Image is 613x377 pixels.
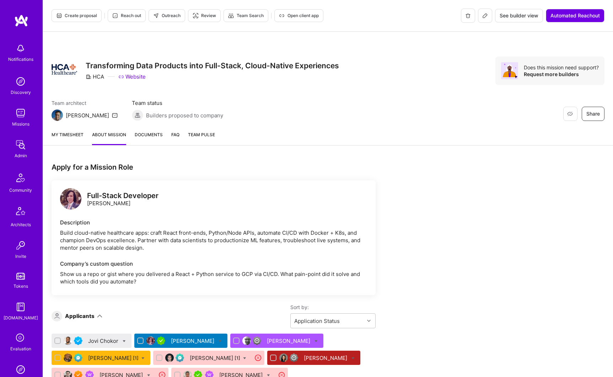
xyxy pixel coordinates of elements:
[88,354,139,362] div: [PERSON_NAME]
[60,229,367,251] div: Build cloud-native healthcare apps: craft React front-ends, Python/Node APIs, automate CI/CD with...
[14,138,28,152] img: admin teamwork
[87,192,158,207] div: [PERSON_NAME]
[188,131,215,145] a: Team Pulse
[224,9,268,22] button: Team Search
[56,13,62,18] i: icon Proposal
[9,186,32,194] div: Community
[14,106,28,120] img: teamwork
[14,14,28,27] img: logo
[228,12,264,19] span: Team Search
[12,204,29,221] img: Architects
[14,282,28,290] div: Tokens
[157,336,165,345] img: A.Teamer in Residence
[74,354,82,362] img: Evaluation Call Pending
[153,12,181,19] span: Outreach
[74,336,82,345] img: Vetted A.Teamer
[550,12,600,19] span: Automated Reachout
[567,111,573,117] i: icon EyeClosed
[60,219,367,226] div: Description
[253,336,261,345] img: Limited Access
[135,131,163,138] span: Documents
[242,336,251,345] img: User Avatar
[8,55,33,63] div: Notifications
[14,362,28,377] img: Admin Search
[52,163,376,172] div: Apply for a Mission Role
[88,337,120,345] div: Jovi Chokor
[190,354,240,362] div: [PERSON_NAME]
[290,354,298,362] img: Limited Access
[66,112,109,119] div: [PERSON_NAME]
[582,107,604,121] button: Share
[60,260,367,267] div: Company’s custom question
[279,12,319,19] span: Open client app
[267,374,270,377] i: Bulk Status Update
[267,337,312,345] div: [PERSON_NAME]
[367,319,371,323] i: icon Chevron
[52,110,63,121] img: Team Architect
[243,357,246,360] i: Bulk Status Update
[314,340,318,343] i: Bulk Status Update
[14,41,28,55] img: bell
[132,110,143,121] img: Builders proposed to company
[65,312,95,320] div: Applicants
[14,238,28,253] img: Invite
[176,354,184,362] img: Evaluation Call Pending
[501,62,518,79] img: Avatar
[254,354,262,362] i: icon CloseRedCircle
[108,9,146,22] button: Reach out
[141,357,145,360] i: Bulk Status Update
[546,9,604,22] button: Automated Reachout
[54,313,60,319] i: icon Applicant
[304,354,349,362] div: [PERSON_NAME]
[92,131,126,145] a: About Mission
[64,354,72,362] img: User Avatar
[219,340,222,343] i: Bulk Status Update
[11,221,31,228] div: Architects
[12,169,29,186] img: Community
[52,99,118,107] span: Team architect
[133,354,139,362] sup: [1]
[147,374,150,377] i: Bulk Status Update
[86,74,91,80] i: icon CompanyGray
[52,131,84,145] a: My timesheet
[290,304,376,310] label: Sort by:
[52,64,77,75] img: Company Logo
[500,12,538,19] span: See builder view
[524,71,599,78] div: Request more builders
[14,300,28,314] img: guide book
[495,9,543,22] button: See builder view
[294,317,340,325] div: Application Status
[86,61,339,70] h3: Transforming Data Products into Full-Stack, Cloud-Native Experiences
[235,354,240,362] sup: [1]
[165,354,174,362] img: User Avatar
[86,73,104,80] div: HCA
[586,110,600,117] span: Share
[14,331,27,345] i: icon SelectionTeam
[274,9,323,22] button: Open client app
[193,13,198,18] i: icon Targeter
[193,12,216,19] span: Review
[15,253,26,260] div: Invite
[60,188,81,209] img: logo
[15,152,27,159] div: Admin
[146,112,223,119] span: Builders proposed to company
[11,89,31,96] div: Discovery
[87,192,158,200] div: Full-Stack Developer
[118,73,146,80] a: Website
[149,9,185,22] button: Outreach
[351,357,355,360] i: Bulk Status Update
[12,120,29,128] div: Missions
[279,354,288,362] img: User Avatar
[64,336,72,345] img: User Avatar
[60,270,367,285] p: Show us a repo or gist where you delivered a React + Python service to GCP via CI/CD. What pain-p...
[188,132,215,137] span: Team Pulse
[97,313,102,319] i: icon ArrowDown
[188,9,221,22] button: Review
[56,12,97,19] span: Create proposal
[123,340,126,343] i: Bulk Status Update
[135,131,163,145] a: Documents
[132,99,223,107] span: Team status
[171,337,216,345] div: [PERSON_NAME]
[112,112,118,118] i: icon Mail
[171,131,179,145] a: FAQ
